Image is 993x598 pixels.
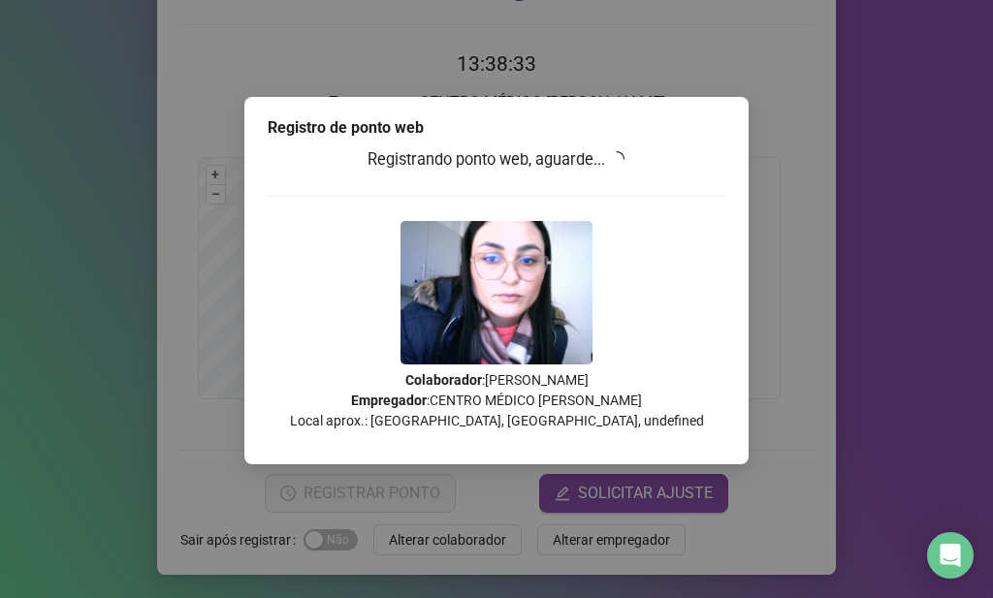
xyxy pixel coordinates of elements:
[268,370,725,431] p: : [PERSON_NAME] : CENTRO MÉDICO [PERSON_NAME] Local aprox.: [GEOGRAPHIC_DATA], [GEOGRAPHIC_DATA],...
[405,372,482,388] strong: Colaborador
[400,221,593,364] img: 9k=
[351,393,427,408] strong: Empregador
[607,149,627,170] span: loading
[268,116,725,140] div: Registro de ponto web
[268,147,725,173] h3: Registrando ponto web, aguarde...
[927,532,974,579] div: Open Intercom Messenger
